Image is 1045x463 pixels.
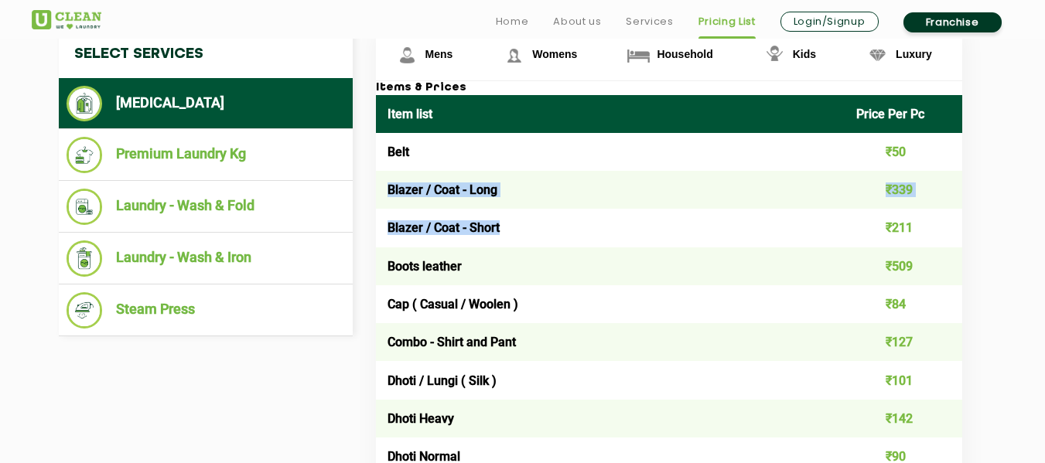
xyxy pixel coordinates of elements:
[67,137,345,173] li: Premium Laundry Kg
[376,285,845,323] td: Cap ( Casual / Woolen )
[425,48,453,60] span: Mens
[394,42,421,69] img: Mens
[67,189,345,225] li: Laundry - Wash & Fold
[845,133,962,171] td: ₹50
[626,12,673,31] a: Services
[845,95,962,133] th: Price Per Pc
[67,137,103,173] img: Premium Laundry Kg
[845,323,962,361] td: ₹127
[845,171,962,209] td: ₹339
[793,48,816,60] span: Kids
[67,292,345,329] li: Steam Press
[761,42,788,69] img: Kids
[500,42,528,69] img: Womens
[845,209,962,247] td: ₹211
[67,240,345,277] li: Laundry - Wash & Iron
[496,12,529,31] a: Home
[657,48,712,60] span: Household
[67,86,345,121] li: [MEDICAL_DATA]
[532,48,577,60] span: Womens
[845,361,962,399] td: ₹101
[553,12,601,31] a: About us
[376,133,845,171] td: Belt
[376,323,845,361] td: Combo - Shirt and Pant
[845,400,962,437] td: ₹142
[780,12,879,32] a: Login/Signup
[845,285,962,323] td: ₹84
[625,42,652,69] img: Household
[376,400,845,437] td: Dhoti Heavy
[864,42,891,69] img: Luxury
[67,292,103,329] img: Steam Press
[67,189,103,225] img: Laundry - Wash & Fold
[698,12,756,31] a: Pricing List
[376,209,845,247] td: Blazer / Coat - Short
[32,10,101,29] img: UClean Laundry and Dry Cleaning
[376,81,962,95] h3: Items & Prices
[59,30,353,78] h4: Select Services
[67,240,103,277] img: Laundry - Wash & Iron
[896,48,932,60] span: Luxury
[67,86,103,121] img: Dry Cleaning
[376,361,845,399] td: Dhoti / Lungi ( Silk )
[376,247,845,285] td: Boots leather
[376,171,845,209] td: Blazer / Coat - Long
[376,95,845,133] th: Item list
[903,12,1002,32] a: Franchise
[845,247,962,285] td: ₹509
